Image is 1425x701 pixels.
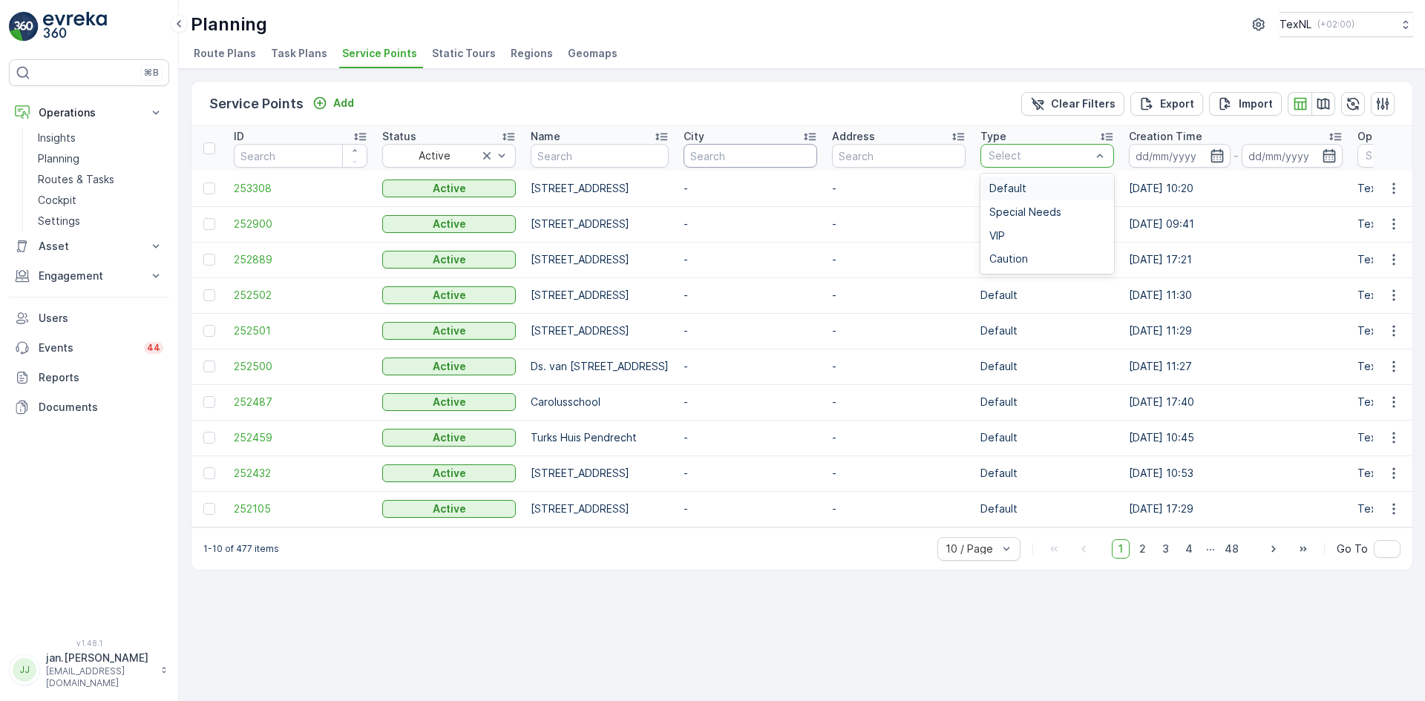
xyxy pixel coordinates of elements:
a: 252432 [234,466,367,481]
p: Creation Time [1129,129,1202,144]
td: [STREET_ADDRESS] [523,171,676,206]
p: Select [989,148,1091,163]
td: [DATE] 17:21 [1121,242,1350,277]
button: Asset [9,231,169,261]
p: Active [433,181,466,196]
td: [STREET_ADDRESS] [523,313,676,349]
div: Toggle Row Selected [203,182,215,194]
td: [DATE] 10:20 [1121,171,1350,206]
p: Operations [39,105,140,120]
input: Search [832,144,966,168]
span: Geomaps [568,46,617,61]
td: - [676,242,825,277]
td: [STREET_ADDRESS] [523,277,676,313]
button: Active [382,464,516,482]
span: Static Tours [432,46,496,61]
td: Default [973,242,1121,277]
p: TexNL [1280,17,1311,32]
a: 252501 [234,323,367,338]
button: JJjan.[PERSON_NAME][EMAIL_ADDRESS][DOMAIN_NAME] [9,651,169,689]
a: Users [9,303,169,333]
div: Toggle Row Selected [203,325,215,337]
div: Toggle Row Selected [203,289,215,301]
td: Default [973,171,1121,206]
span: 1 [1112,539,1130,559]
p: Active [433,323,466,338]
td: [DATE] 11:29 [1121,313,1350,349]
span: 4 [1179,539,1199,559]
a: Planning [32,148,169,169]
p: Planning [38,151,79,166]
p: Active [433,430,466,445]
p: Active [433,217,466,231]
td: Default [973,384,1121,420]
div: JJ [13,658,36,682]
td: [DATE] 11:27 [1121,349,1350,384]
p: Operations [1357,129,1415,144]
span: Service Points [342,46,417,61]
p: Asset [39,239,140,254]
span: 252500 [234,359,367,374]
td: [DATE] 17:40 [1121,384,1350,420]
a: 252487 [234,395,367,409]
span: 253308 [234,181,367,196]
p: Active [433,466,466,481]
button: Active [382,429,516,447]
td: - [676,171,825,206]
td: [DATE] 09:41 [1121,206,1350,242]
td: - [825,206,973,242]
td: Default [973,313,1121,349]
p: Active [433,288,466,303]
input: Search [234,144,367,168]
td: [STREET_ADDRESS] [523,206,676,242]
p: Name [531,129,560,144]
p: ID [234,129,244,144]
input: Search [531,144,669,168]
span: v 1.48.1 [9,639,169,648]
p: Address [832,129,875,144]
td: [DATE] 10:45 [1121,420,1350,455]
td: [STREET_ADDRESS] [523,491,676,527]
span: 252105 [234,501,367,516]
a: Routes & Tasks [32,169,169,190]
p: 1-10 of 477 items [203,543,279,555]
a: Cockpit [32,190,169,211]
a: 252900 [234,217,367,231]
td: Default [973,277,1121,313]
button: Active [382,180,516,197]
button: Add [307,94,360,112]
td: - [676,277,825,313]
td: - [825,313,973,349]
span: 3 [1156,539,1176,559]
p: Documents [39,400,163,415]
span: 252889 [234,252,367,267]
a: Settings [32,211,169,231]
td: - [825,277,973,313]
td: Default [973,349,1121,384]
td: - [825,491,973,527]
p: jan.[PERSON_NAME] [46,651,153,665]
td: - [825,455,973,491]
td: Default [973,420,1121,455]
p: Reports [39,370,163,385]
td: - [676,455,825,491]
p: - [1234,147,1239,165]
input: dd/mm/yyyy [1129,144,1231,168]
button: TexNL(+02:00) [1280,12,1413,37]
img: logo_light-DOdMpM7g.png [43,12,107,42]
span: 48 [1218,539,1245,559]
td: Ds. van [STREET_ADDRESS] [523,349,676,384]
p: Add [333,96,354,111]
p: Settings [38,214,80,228]
td: - [676,420,825,455]
p: Insights [38,131,76,145]
p: Status [382,129,416,144]
td: [STREET_ADDRESS] [523,455,676,491]
button: Clear Filters [1021,92,1124,116]
span: 252502 [234,288,367,303]
td: - [676,313,825,349]
span: 252459 [234,430,367,445]
p: ⌘B [144,67,159,79]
